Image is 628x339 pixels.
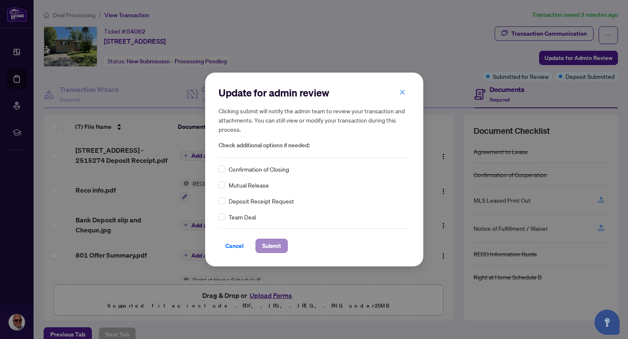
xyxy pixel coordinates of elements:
[219,239,250,253] button: Cancel
[219,86,410,99] h2: Update for admin review
[229,164,289,174] span: Confirmation of Closing
[255,239,288,253] button: Submit
[229,180,269,190] span: Mutual Release
[219,141,410,150] span: Check additional options if needed:
[225,239,244,253] span: Cancel
[219,106,410,134] h5: Clicking submit will notify the admin team to review your transaction and attachments. You can st...
[262,239,281,253] span: Submit
[229,196,294,206] span: Deposit Receipt Request
[594,310,620,335] button: Open asap
[229,212,256,222] span: Team Deal
[399,89,405,95] span: close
